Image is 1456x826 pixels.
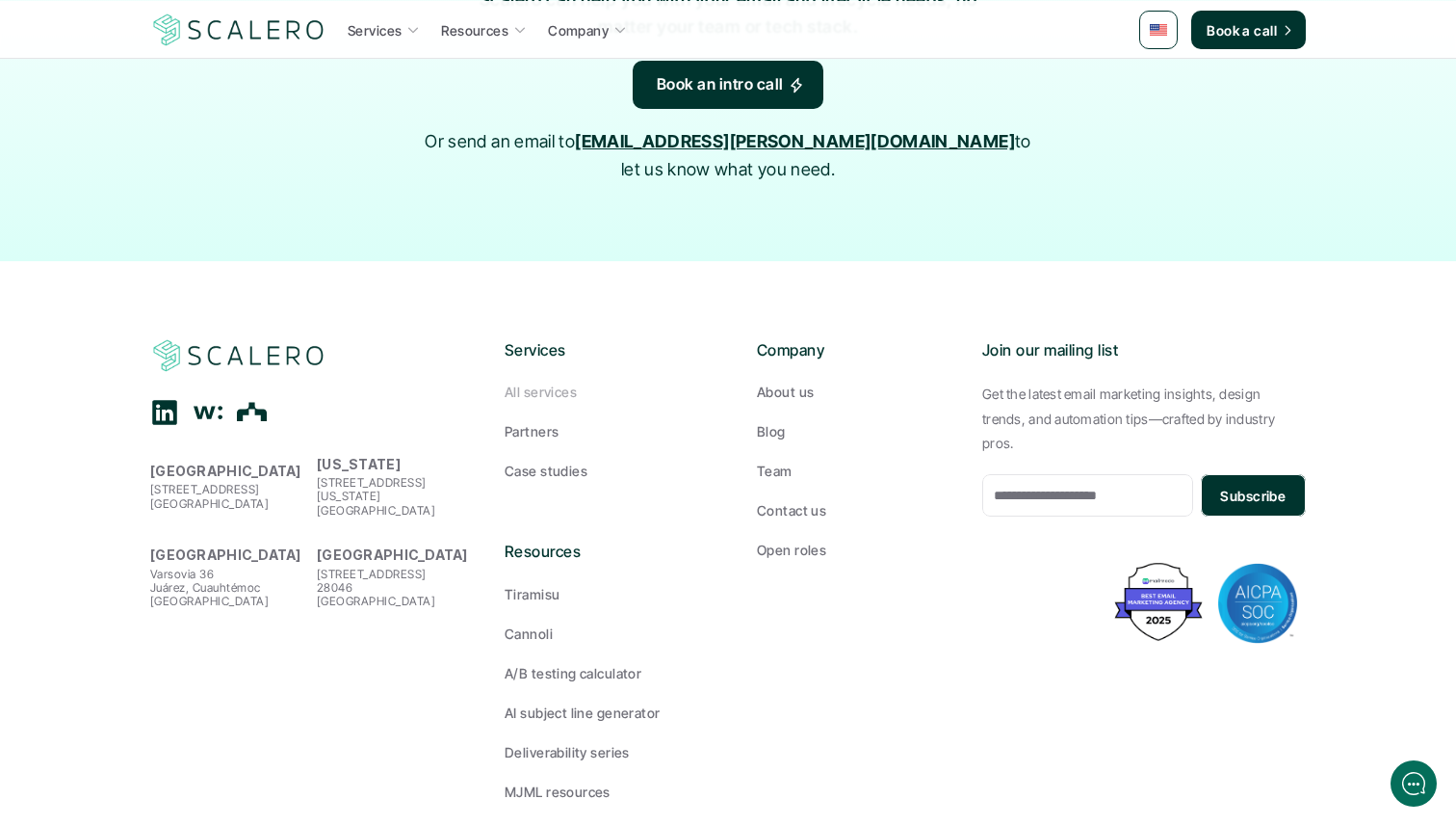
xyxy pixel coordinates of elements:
p: Tiramisu [505,584,559,604]
p: Contact us [757,500,826,520]
p: Team [757,461,793,481]
h1: Hi! Welcome to Scalero. [29,93,356,124]
p: Or send an email to to let us know what you need. [415,128,1041,184]
div: Linkedin [150,398,179,427]
p: [STREET_ADDRESS] 28046 [GEOGRAPHIC_DATA] [317,568,474,609]
a: Deliverability series [505,742,699,762]
a: Book an intro call [633,61,823,109]
strong: [GEOGRAPHIC_DATA] [317,546,468,563]
div: Wellfound [194,398,222,427]
img: Scalero company logo [150,337,327,374]
a: Partners [505,421,699,441]
a: About us [757,382,951,402]
img: Best Email Marketing Agency 2025 - Recognized by Mailmodo [1110,558,1207,646]
p: Company [548,20,609,40]
p: Services [505,338,699,363]
p: Resources [505,540,699,565]
p: Blog [757,421,786,441]
a: Scalero company logo [150,338,327,373]
p: Services [348,20,402,40]
span: We run on Gist [161,674,244,686]
p: Open roles [757,540,826,560]
p: Cannoli [505,624,553,644]
p: [STREET_ADDRESS] [US_STATE][GEOGRAPHIC_DATA] [317,476,474,518]
a: Cannoli [505,624,699,644]
a: Team [757,461,951,481]
img: AICPA SOC badge [1217,563,1298,644]
p: Resources [441,20,508,40]
a: Blog [757,421,951,441]
p: All services [505,382,577,402]
a: All services [505,382,699,402]
a: Book a call [1191,11,1306,49]
p: Book an intro call [657,72,784,97]
p: Company [757,338,951,363]
a: [EMAIL_ADDRESS][PERSON_NAME][DOMAIN_NAME] [575,131,1015,151]
p: Book a call [1207,20,1277,40]
img: Scalero company logo [150,12,327,48]
a: Contact us [757,500,951,520]
a: AI subject line generator [505,703,699,723]
a: Tiramisu [505,584,699,604]
div: The Org [237,397,267,427]
button: New conversation [30,255,355,294]
p: MJML resources [505,782,611,802]
strong: [US_STATE] [317,456,401,472]
span: New conversation [124,267,231,282]
iframe: gist-messenger-bubble-iframe [1391,760,1437,807]
p: Join our mailing list [982,338,1306,363]
strong: [GEOGRAPHIC_DATA] [150,463,301,479]
p: Subscribe [1220,486,1286,506]
p: Case studies [505,461,587,481]
button: Subscribe [1201,474,1306,517]
a: Scalero company logo [150,13,327,47]
p: A/B testing calculator [505,663,641,683]
p: [STREET_ADDRESS] [GEOGRAPHIC_DATA] [150,483,307,511]
p: Varsovia 36 Juárez, Cuauhtémoc [GEOGRAPHIC_DATA] [150,568,307,609]
p: Deliverability series [505,742,630,762]
p: About us [757,382,814,402]
p: Get the latest email marketing insights, design trends, and automation tips—crafted by industry p... [982,382,1306,455]
a: Case studies [505,461,699,481]
p: AI subject line generator [505,703,661,723]
a: A/B testing calculator [505,663,699,683]
p: Partners [505,421,559,441]
strong: [GEOGRAPHIC_DATA] [150,546,301,563]
h2: Let us know if we can help with lifecycle marketing. [29,128,356,221]
a: MJML resources [505,782,699,802]
a: Open roles [757,540,951,560]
